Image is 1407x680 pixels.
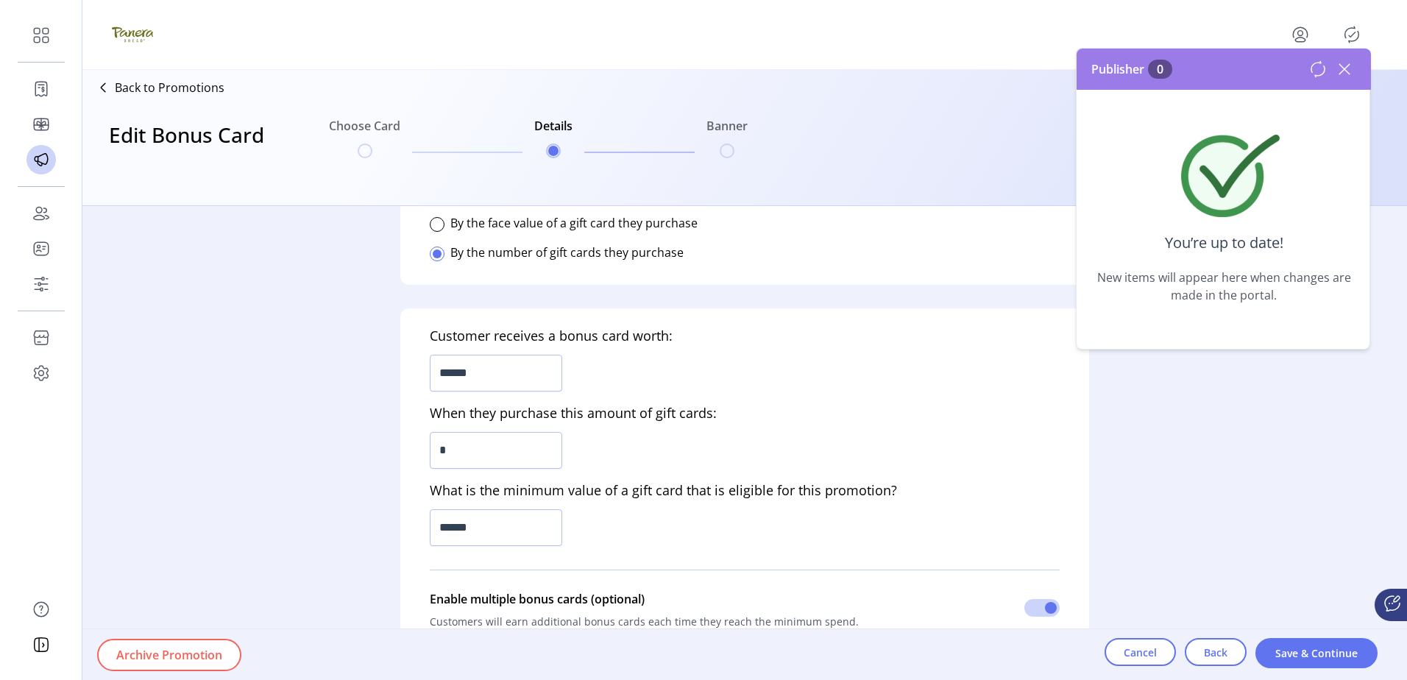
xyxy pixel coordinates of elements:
h5: When they purchase this amount of gift cards: [430,394,717,429]
p: Enable multiple bonus cards (optional) [430,590,859,608]
button: Save & Continue [1255,638,1378,668]
button: Back [1185,638,1247,666]
span: Archive Promotion [116,646,222,664]
h6: Details [534,117,573,144]
span: New items will appear here when changes are made in the portal. [1085,269,1362,304]
h3: Edit Bonus Card [109,119,264,180]
h5: Customer receives a bonus card worth: [430,326,673,352]
label: By the number of gift cards they purchase [450,244,684,261]
span: Cancel [1124,645,1157,660]
span: Save & Continue [1275,645,1358,661]
p: Customers will earn additional bonus cards each time they reach the minimum spend. [430,608,859,635]
button: menu [1289,23,1312,46]
button: Cancel [1105,638,1176,666]
img: logo [112,14,153,55]
span: Publisher [1091,60,1172,78]
label: By the face value of a gift card they purchase [450,215,698,231]
p: Back to Promotions [115,79,224,96]
span: 0 [1148,60,1172,79]
span: You’re up to date! [1165,217,1283,269]
h5: What is the minimum value of a gift card that is eligible for this promotion? [430,472,897,506]
span: Back [1204,645,1227,660]
button: Publisher Panel [1340,23,1364,46]
button: Archive Promotion [97,639,241,671]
